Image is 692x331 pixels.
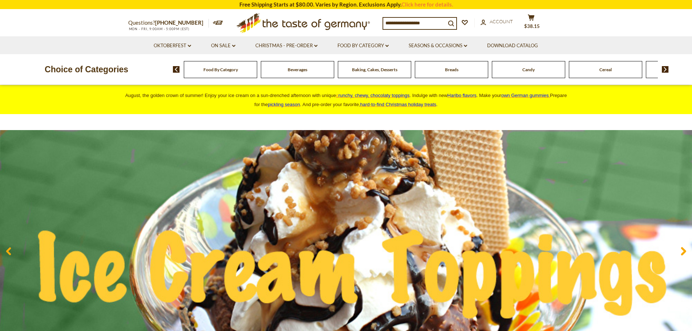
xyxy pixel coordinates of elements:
[155,19,203,26] a: [PHONE_NUMBER]
[154,42,191,50] a: Oktoberfest
[409,42,467,50] a: Seasons & Occasions
[128,27,190,31] span: MON - FRI, 9:00AM - 5:00PM (EST)
[203,67,238,72] a: Food By Category
[336,93,410,98] a: crunchy, chewy, chocolaty toppings
[268,102,300,107] a: pickling season
[599,67,612,72] a: Cereal
[352,67,397,72] a: Baking, Cakes, Desserts
[521,14,542,32] button: $38.15
[524,23,540,29] span: $38.15
[522,67,535,72] a: Candy
[448,93,477,98] a: Haribo flavors
[337,42,389,50] a: Food By Category
[255,42,317,50] a: Christmas - PRE-ORDER
[125,93,567,107] span: August, the golden crown of summer! Enjoy your ice cream on a sun-drenched afternoon with unique ...
[173,66,180,73] img: previous arrow
[481,18,513,26] a: Account
[401,1,453,8] a: Click here for details.
[360,102,438,107] span: .
[128,18,209,28] p: Questions?
[501,93,549,98] span: own German gummies
[338,93,409,98] span: runchy, chewy, chocolaty toppings
[288,67,307,72] a: Beverages
[662,66,669,73] img: next arrow
[211,42,235,50] a: On Sale
[487,42,538,50] a: Download Catalog
[490,19,513,24] span: Account
[445,67,458,72] a: Breads
[501,93,550,98] a: own German gummies.
[360,102,437,107] a: hard-to-find Christmas holiday treats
